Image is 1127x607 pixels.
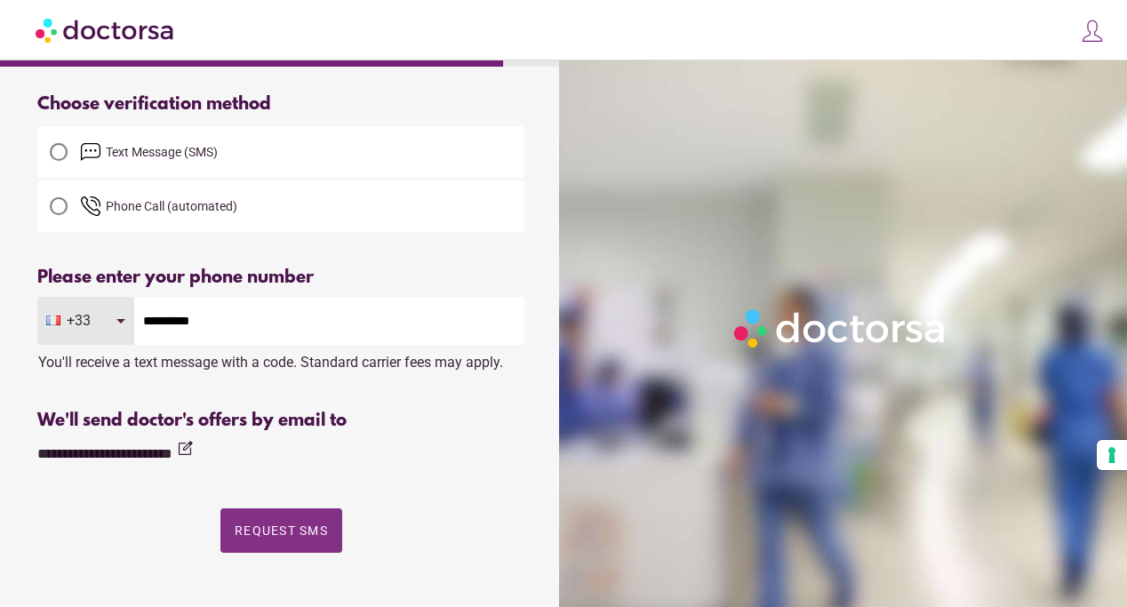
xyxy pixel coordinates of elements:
img: icons8-customer-100.png [1080,19,1105,44]
img: Doctorsa.com [36,10,176,50]
i: edit_square [176,440,194,458]
span: Phone Call (automated) [106,199,237,213]
span: Text Message (SMS) [106,145,218,159]
div: We'll send doctor's offers by email to [37,411,524,431]
div: Choose verification method [37,94,524,115]
img: Logo-Doctorsa-trans-White-partial-flat.png [728,303,954,354]
span: +33 [67,312,102,329]
span: Request SMS [235,523,328,538]
div: You'll receive a text message with a code. Standard carrier fees may apply. [37,345,524,371]
div: Please enter your phone number [37,268,524,288]
img: phone [80,196,101,217]
img: email [80,141,101,163]
button: Your consent preferences for tracking technologies [1097,440,1127,470]
button: Request SMS [220,508,342,553]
